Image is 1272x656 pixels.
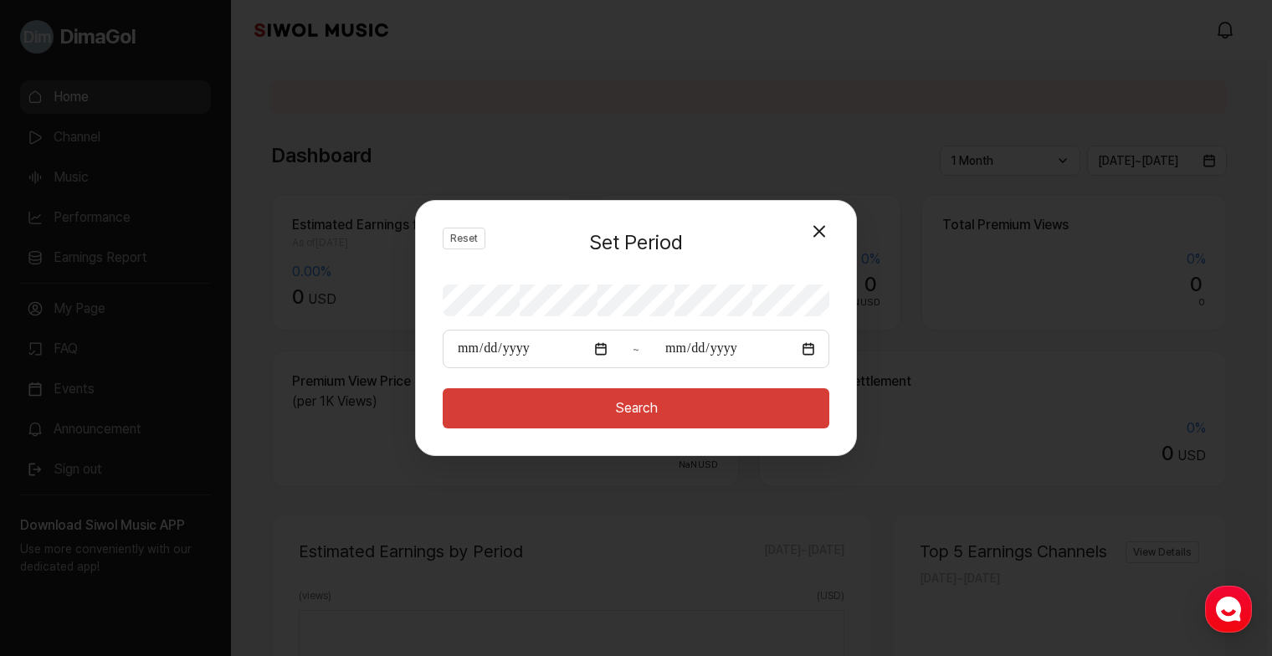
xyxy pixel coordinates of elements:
button: Reset [443,228,485,249]
a: Settings [216,517,321,559]
button: Close Modal [803,214,836,248]
span: Messages [139,543,188,556]
a: Messages [110,517,216,559]
button: Search [443,388,829,428]
a: Home [5,517,110,559]
span: Settings [248,542,289,556]
span: Home [43,542,72,556]
div: ~ [616,343,656,355]
h4: Set Period [589,228,683,271]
